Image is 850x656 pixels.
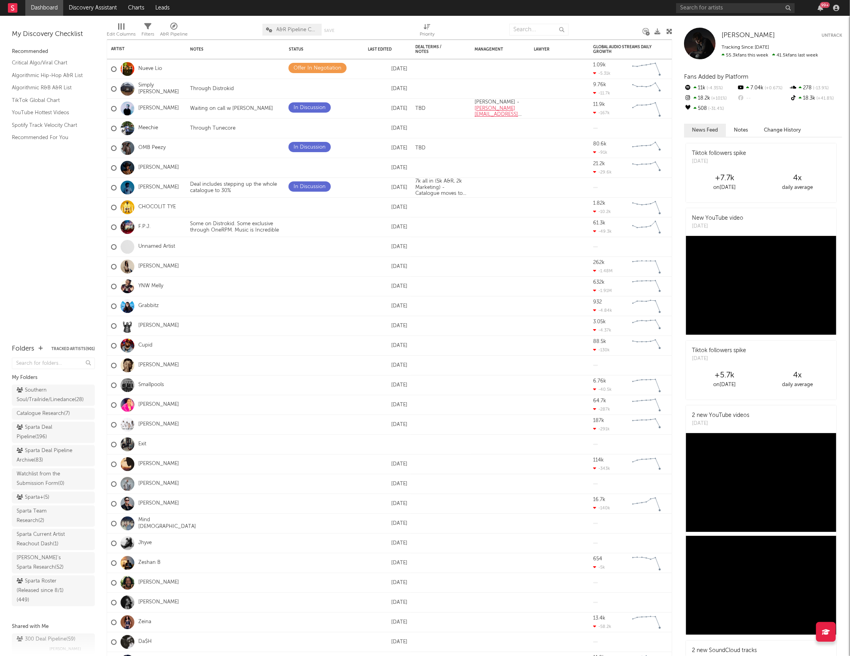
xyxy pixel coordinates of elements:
[174,45,182,53] button: Filter by Artist
[593,616,605,621] div: 13.4k
[629,59,664,79] svg: Chart title
[761,380,834,390] div: daily average
[593,347,610,353] div: -130k
[138,517,196,530] a: Mind [DEMOGRAPHIC_DATA]
[368,598,407,607] div: [DATE]
[692,347,746,355] div: Tiktok followers spike
[138,362,179,369] a: [PERSON_NAME]
[593,458,604,463] div: 114k
[138,560,160,566] a: Zeshan B
[692,411,749,420] div: 2 new YouTube videos
[629,257,664,277] svg: Chart title
[411,106,430,112] div: TBD
[12,30,95,39] div: My Discovery Checklist
[368,539,407,548] div: [DATE]
[593,141,607,147] div: 80.6k
[17,507,72,526] div: Sparta Team Research ( 2 )
[138,322,179,329] a: [PERSON_NAME]
[812,86,829,90] span: -13.9 %
[726,124,756,137] button: Notes
[684,104,737,114] div: 508
[12,96,87,105] a: TikTok Global Chart
[12,385,95,406] a: Southern Soul/Trailride/Linedance(28)
[593,387,612,392] div: -40.5k
[190,47,269,52] div: Notes
[509,24,569,36] input: Search...
[344,45,352,53] button: Filter by Status
[17,530,72,549] div: Sparta Current Artist Reachout Dash ( 1 )
[593,102,605,107] div: 11.9k
[684,83,737,93] div: 11k
[368,381,407,390] div: [DATE]
[593,170,612,175] div: -29.6k
[368,558,407,568] div: [DATE]
[368,282,407,291] div: [DATE]
[138,342,153,349] a: Cupid
[593,466,610,471] div: -343k
[49,644,81,654] span: [PERSON_NAME]
[368,361,407,370] div: [DATE]
[518,45,526,53] button: Filter by Management
[756,124,809,137] button: Change History
[420,30,435,39] div: Priority
[818,5,823,11] button: 99+
[593,288,612,293] div: -1.91M
[593,82,606,87] div: 9.76k
[17,469,72,488] div: Watchlist from the Submission Form ( 0 )
[475,47,514,52] div: Management
[17,493,49,502] div: Sparta+ ( 5 )
[353,47,359,53] i: Edit settings for Status
[138,224,151,230] a: F.P.J.
[138,402,179,408] a: [PERSON_NAME]
[593,71,611,76] div: -5.31k
[593,624,611,629] div: -58.2k
[692,420,749,428] div: [DATE]
[534,47,573,52] div: Lawyer
[368,143,407,153] div: [DATE]
[138,500,179,507] a: [PERSON_NAME]
[684,124,726,137] button: News Feed
[138,461,179,467] a: [PERSON_NAME]
[593,379,606,384] div: 6.76k
[138,421,179,428] a: [PERSON_NAME]
[186,221,285,233] div: Some on Distrokid. Some exclusive through OneRPM. Music is Incredible
[12,422,95,443] a: Sparta Deal Pipeline(196)
[138,184,179,191] a: [PERSON_NAME]
[368,400,407,410] div: [DATE]
[593,319,606,324] div: 3.05k
[684,93,737,104] div: 18.2k
[692,149,746,158] div: Tiktok followers spike
[593,565,605,570] div: -5k
[420,20,435,43] div: Priority
[761,371,834,380] div: 4 x
[12,108,87,117] a: YouTube Hottest Videos
[688,380,761,390] div: on [DATE]
[141,30,154,39] div: Filters
[593,260,605,265] div: 262k
[368,637,407,647] div: [DATE]
[593,308,612,313] div: -4.84k
[368,302,407,311] div: [DATE]
[368,242,407,252] div: [DATE]
[294,182,326,192] div: In Discussion
[138,263,179,270] a: [PERSON_NAME]
[593,505,610,511] div: -140k
[722,32,775,40] a: [PERSON_NAME]
[629,158,664,178] svg: Chart title
[277,27,318,32] span: A&R Pipeline Collaboration Official
[17,409,70,418] div: Catalogue Research ( 7 )
[368,84,407,94] div: [DATE]
[593,150,607,155] div: -91k
[688,173,761,183] div: +7.7k
[273,45,281,53] button: Filter by Notes
[722,45,769,50] span: Tracking Since: [DATE]
[593,90,610,96] div: -11.7k
[692,647,757,655] div: 2 new SoundCloud tracks
[790,83,842,93] div: 278
[629,613,664,632] svg: Chart title
[12,58,87,67] a: Critical Algo/Viral Chart
[629,553,664,573] svg: Chart title
[107,30,136,39] div: Edit Columns
[138,619,151,626] a: Zeina
[368,420,407,430] div: [DATE]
